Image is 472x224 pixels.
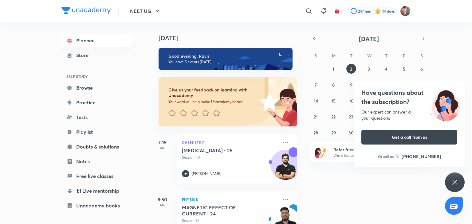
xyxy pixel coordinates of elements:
[332,66,334,72] abbr: September 1, 2025
[403,53,405,59] abbr: Friday
[420,53,423,59] abbr: Saturday
[61,155,133,168] a: Notes
[350,66,352,72] abbr: September 2, 2025
[192,171,222,176] p: [PERSON_NAME]
[328,112,338,122] button: September 22, 2025
[375,8,381,14] img: streak
[182,147,258,153] h5: HYDROCARBONS - 25
[333,146,409,153] h6: Refer friends
[150,139,175,146] h5: 7:15
[385,53,387,59] abbr: Thursday
[385,66,387,72] abbr: September 4, 2025
[328,128,338,137] button: September 29, 2025
[159,48,293,70] img: evening
[76,52,92,59] div: Store
[381,80,391,90] button: September 11, 2025
[311,80,321,90] button: September 7, 2025
[150,196,175,203] h5: 8:50
[61,34,133,47] a: Planner
[150,146,175,150] p: AM
[403,66,405,72] abbr: September 5, 2025
[331,98,336,104] abbr: September 15, 2025
[314,114,318,120] abbr: September 21, 2025
[182,196,278,203] p: Physics
[61,141,133,153] a: Doubts & solutions
[346,80,356,90] button: September 9, 2025
[61,96,133,109] a: Practice
[378,154,394,159] p: Or call us
[182,204,258,217] h5: MAGNETIC EFFECT OF CURRENT - 24
[61,7,111,14] img: Company Logo
[361,88,457,106] h4: Have questions about the subscription?
[417,64,427,74] button: September 6, 2025
[346,128,356,137] button: September 30, 2025
[159,34,303,42] h4: [DATE]
[311,96,321,106] button: September 14, 2025
[381,64,391,74] button: September 4, 2025
[334,8,340,14] img: avatar
[182,139,278,146] p: Chemistry
[315,53,317,59] abbr: Sunday
[346,96,356,106] button: September 16, 2025
[426,88,465,121] img: ttu_illustration_new.svg
[400,6,411,16] img: Ravii
[61,185,133,197] a: 1:1 Live mentorship
[182,218,278,223] p: Session 97
[61,170,133,182] a: Free live classes
[313,130,318,136] abbr: September 28, 2025
[311,112,321,122] button: September 21, 2025
[61,49,133,61] a: Store
[61,82,133,94] a: Browse
[328,64,338,74] button: September 1, 2025
[328,80,338,90] button: September 8, 2025
[364,80,374,90] button: September 10, 2025
[346,112,356,122] button: September 23, 2025
[420,66,423,72] abbr: September 6, 2025
[361,130,457,145] button: Get a call from us
[368,66,370,72] abbr: September 3, 2025
[61,7,111,16] a: Company Logo
[333,153,409,158] p: Win a laptop, vouchers & more
[349,98,353,104] abbr: September 16, 2025
[315,82,317,88] abbr: September 7, 2025
[61,111,133,123] a: Tests
[361,109,457,121] div: Our expert can answer all your questions
[168,53,287,59] h6: Good evening, Ravii
[311,128,321,137] button: September 28, 2025
[332,53,336,59] abbr: Monday
[150,203,175,207] p: AM
[395,153,441,160] a: [PHONE_NUMBER]
[417,80,427,90] button: September 13, 2025
[61,199,133,212] a: Unacademy books
[346,64,356,74] button: September 2, 2025
[168,60,287,64] p: You have 5 events [DATE]
[331,130,336,136] abbr: September 29, 2025
[168,99,258,104] p: Your word will help make Unacademy better
[348,130,354,136] abbr: September 30, 2025
[315,146,327,158] img: referral
[271,153,300,183] img: Avatar
[328,96,338,106] button: September 15, 2025
[126,5,165,17] button: NEET UG
[399,64,409,74] button: September 5, 2025
[350,82,352,88] abbr: September 9, 2025
[331,114,336,120] abbr: September 22, 2025
[314,98,318,104] abbr: September 14, 2025
[349,114,353,120] abbr: September 23, 2025
[318,34,419,43] button: [DATE]
[350,53,352,59] abbr: Tuesday
[61,126,133,138] a: Playlist
[367,53,372,59] abbr: Wednesday
[182,155,278,160] p: Session 90
[61,71,133,82] h6: SELF STUDY
[364,64,374,74] button: September 3, 2025
[399,80,409,90] button: September 12, 2025
[359,35,379,43] span: [DATE]
[168,87,258,98] h6: Give us your feedback on learning with Unacademy
[402,153,441,160] h6: [PHONE_NUMBER]
[332,6,342,16] button: avatar
[239,77,297,126] img: feedback_image
[332,82,335,88] abbr: September 8, 2025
